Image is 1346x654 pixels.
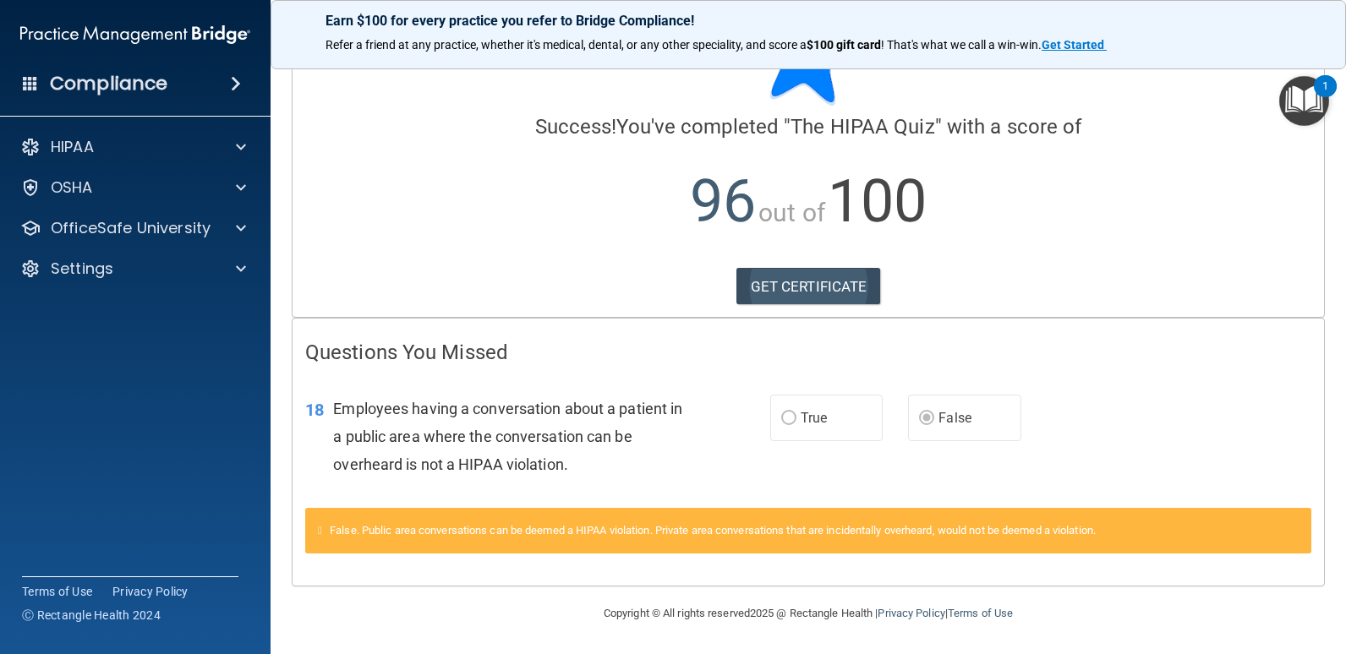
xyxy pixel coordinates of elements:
span: The HIPAA Quiz [791,115,934,139]
p: HIPAA [51,137,94,157]
button: Open Resource Center, 1 new notification [1279,76,1329,126]
p: Settings [51,259,113,279]
span: True [801,410,827,426]
span: Refer a friend at any practice, whether it's medical, dental, or any other speciality, and score a [326,38,807,52]
h4: You've completed " " with a score of [305,116,1311,138]
strong: Get Started [1042,38,1104,52]
img: PMB logo [20,18,250,52]
span: False. Public area conversations can be deemed a HIPAA violation. Private area conversations that... [330,524,1096,537]
span: ! That's what we call a win-win. [881,38,1042,52]
span: Employees having a conversation about a patient in a public area where the conversation can be ov... [333,400,682,473]
p: OfficeSafe University [51,218,211,238]
input: True [781,412,796,425]
a: GET CERTIFICATE [736,268,881,305]
span: Success! [535,115,617,139]
div: 1 [1322,86,1328,108]
p: Earn $100 for every practice you refer to Bridge Compliance! [326,13,1291,29]
input: False [919,412,934,425]
p: OSHA [51,177,93,198]
a: Get Started [1042,38,1107,52]
span: False [938,410,971,426]
div: Copyright © All rights reserved 2025 @ Rectangle Health | | [500,586,1117,640]
a: Privacy Policy [878,607,944,619]
a: Terms of Use [948,607,1013,619]
span: 18 [305,400,324,420]
h4: Compliance [50,72,167,95]
a: Settings [20,259,246,279]
a: HIPAA [20,137,246,157]
a: Privacy Policy [112,583,189,600]
span: 100 [828,166,927,236]
span: Ⓒ Rectangle Health 2024 [22,607,161,624]
a: OfficeSafe University [20,218,246,238]
h4: Questions You Missed [305,341,1311,363]
span: out of [758,198,825,227]
span: 96 [690,166,756,236]
a: OSHA [20,177,246,198]
strong: $100 gift card [807,38,881,52]
a: Terms of Use [22,583,92,600]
